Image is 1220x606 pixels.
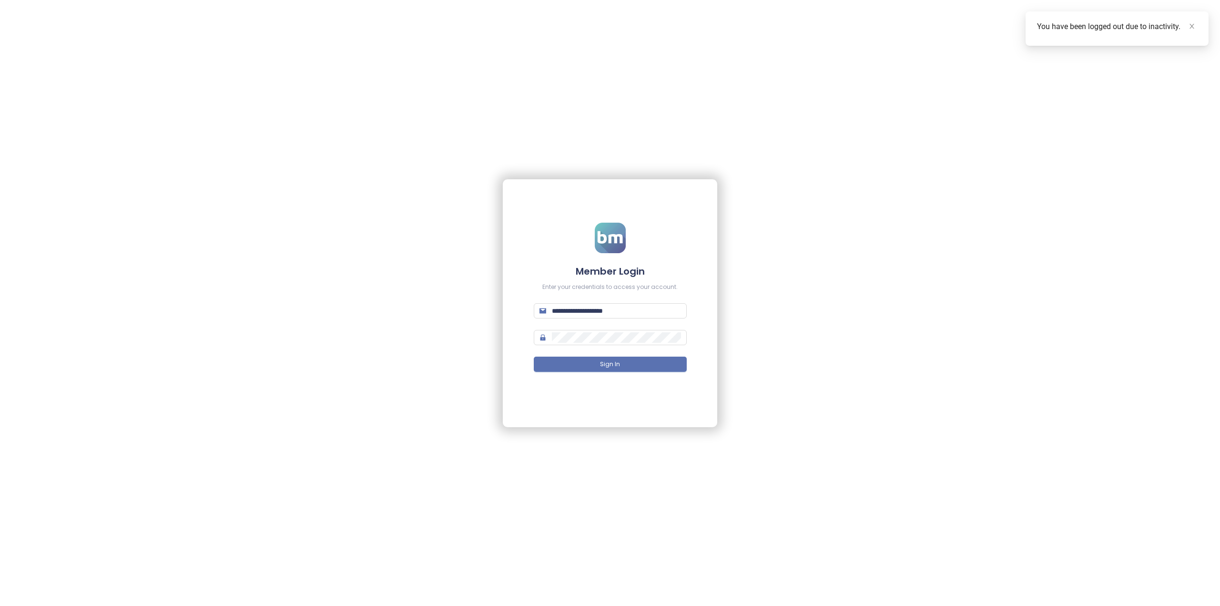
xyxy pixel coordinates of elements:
[534,357,687,372] button: Sign In
[1037,21,1197,32] div: You have been logged out due to inactivity.
[539,334,546,341] span: lock
[534,283,687,292] div: Enter your credentials to access your account.
[539,308,546,314] span: mail
[600,360,620,369] span: Sign In
[534,265,687,278] h4: Member Login
[595,223,626,253] img: logo
[1189,23,1195,30] span: close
